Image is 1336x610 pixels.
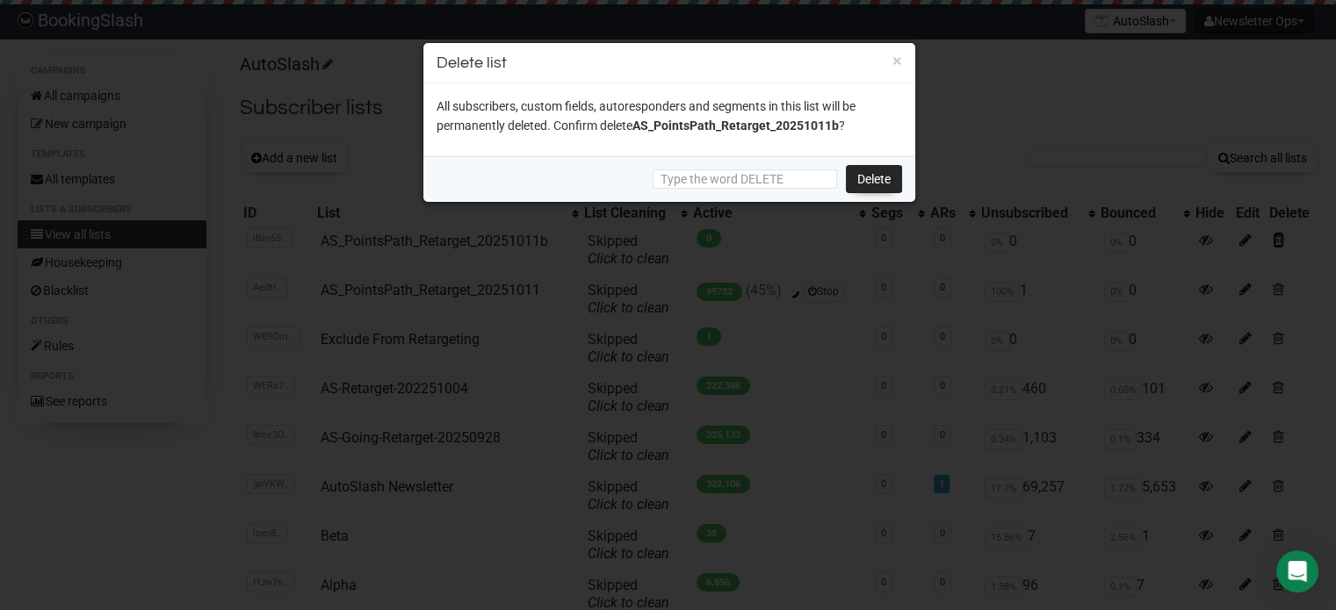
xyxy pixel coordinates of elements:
input: Type the word DELETE [653,169,837,189]
h3: Delete list [437,51,902,75]
button: × [892,53,902,68]
div: Open Intercom Messenger [1276,550,1318,592]
a: Delete [846,165,902,193]
p: All subscribers, custom fields, autoresponders and segments in this list will be permanently dele... [437,97,902,135]
span: AS_PointsPath_Retarget_20251011b [632,118,839,133]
